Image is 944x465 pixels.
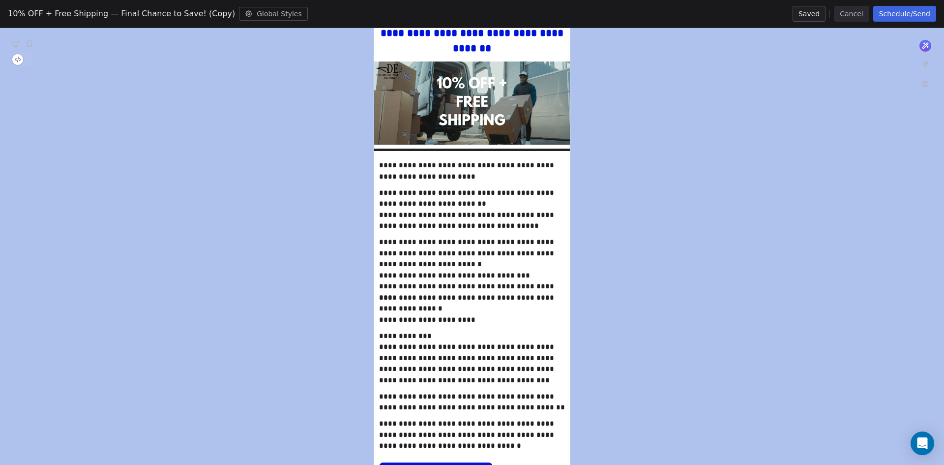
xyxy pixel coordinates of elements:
button: Saved [793,6,826,22]
button: Global Styles [239,7,308,21]
button: Cancel [834,6,869,22]
div: Open Intercom Messenger [911,432,934,455]
span: 10% OFF + Free Shipping — Final Chance to Save! (Copy) [8,8,235,20]
button: Schedule/Send [873,6,936,22]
